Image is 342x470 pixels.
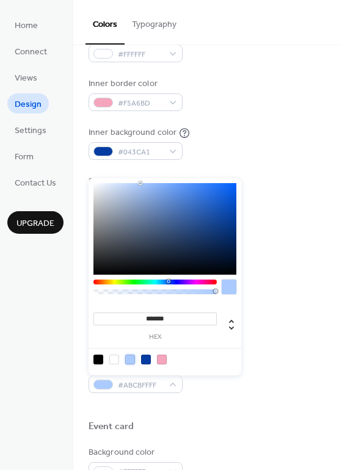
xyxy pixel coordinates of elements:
span: Upgrade [16,217,54,230]
a: Form [7,146,41,166]
a: Contact Us [7,172,64,192]
div: rgb(255, 255, 255) [109,355,119,364]
div: Event card [89,421,134,433]
div: rgb(0, 0, 0) [93,355,103,364]
button: Upgrade [7,211,64,234]
div: rgb(4, 60, 161) [141,355,151,364]
span: #043CA1 [118,146,163,159]
span: #F5A6BD [118,97,163,110]
span: Form [15,151,34,164]
span: #ABCBFFFF [118,379,163,392]
span: Home [15,20,38,32]
span: Design [15,98,42,111]
div: rgb(245, 166, 189) [157,355,167,364]
div: Inner border color [89,78,180,90]
a: Settings [7,120,54,140]
a: Views [7,67,45,87]
a: Design [7,93,49,114]
a: Home [7,15,45,35]
div: Inner background color [89,126,176,139]
div: rgb(171, 203, 255) [125,355,135,364]
a: Connect [7,41,54,61]
span: Views [15,72,37,85]
label: hex [93,334,217,341]
span: Connect [15,46,47,59]
div: Default event color [89,175,180,188]
span: #FFFFFF [118,48,163,61]
div: Background color [89,446,180,459]
span: Settings [15,125,46,137]
span: Contact Us [15,177,56,190]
